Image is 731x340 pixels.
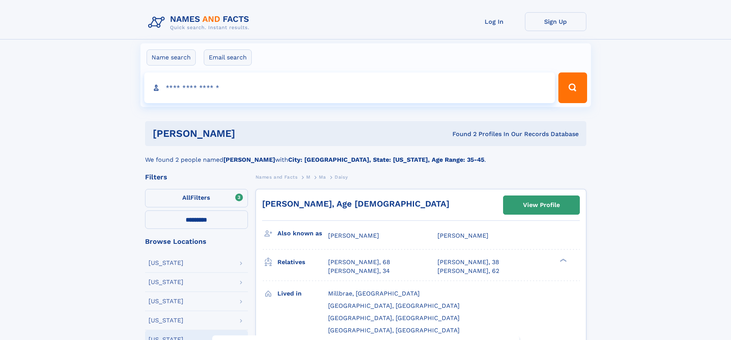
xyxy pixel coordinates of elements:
div: [US_STATE] [149,260,183,266]
div: [US_STATE] [149,279,183,285]
a: [PERSON_NAME], Age [DEMOGRAPHIC_DATA] [262,199,449,209]
label: Email search [204,49,252,66]
b: City: [GEOGRAPHIC_DATA], State: [US_STATE], Age Range: 35-45 [288,156,484,163]
label: Name search [147,49,196,66]
span: [GEOGRAPHIC_DATA], [GEOGRAPHIC_DATA] [328,302,460,309]
a: Names and Facts [256,172,298,182]
input: search input [144,72,555,103]
div: We found 2 people named with . [145,146,586,164]
span: M [306,174,310,180]
img: Logo Names and Facts [145,12,256,33]
a: [PERSON_NAME], 34 [328,267,390,275]
b: [PERSON_NAME] [223,156,275,163]
label: Filters [145,189,248,207]
span: [GEOGRAPHIC_DATA], [GEOGRAPHIC_DATA] [328,327,460,334]
span: Millbrae, [GEOGRAPHIC_DATA] [328,290,420,297]
a: View Profile [503,196,579,214]
a: Log In [464,12,525,31]
h3: Relatives [277,256,328,269]
h1: [PERSON_NAME] [153,129,344,138]
span: Daisy [335,174,348,180]
h3: Also known as [277,227,328,240]
div: Filters [145,174,248,181]
span: Ma [319,174,326,180]
a: [PERSON_NAME], 68 [328,258,390,266]
a: M [306,172,310,182]
div: Found 2 Profiles In Our Records Database [344,130,579,138]
div: [US_STATE] [149,317,183,324]
button: Search Button [558,72,587,103]
div: ❯ [558,258,567,263]
div: Browse Locations [145,238,248,245]
span: [GEOGRAPHIC_DATA], [GEOGRAPHIC_DATA] [328,314,460,322]
span: [PERSON_NAME] [328,232,379,239]
div: [US_STATE] [149,298,183,304]
span: [PERSON_NAME] [437,232,488,239]
a: [PERSON_NAME], 38 [437,258,499,266]
h3: Lived in [277,287,328,300]
span: All [182,194,190,201]
a: Ma [319,172,326,182]
div: View Profile [523,196,560,214]
a: Sign Up [525,12,586,31]
a: [PERSON_NAME], 62 [437,267,499,275]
